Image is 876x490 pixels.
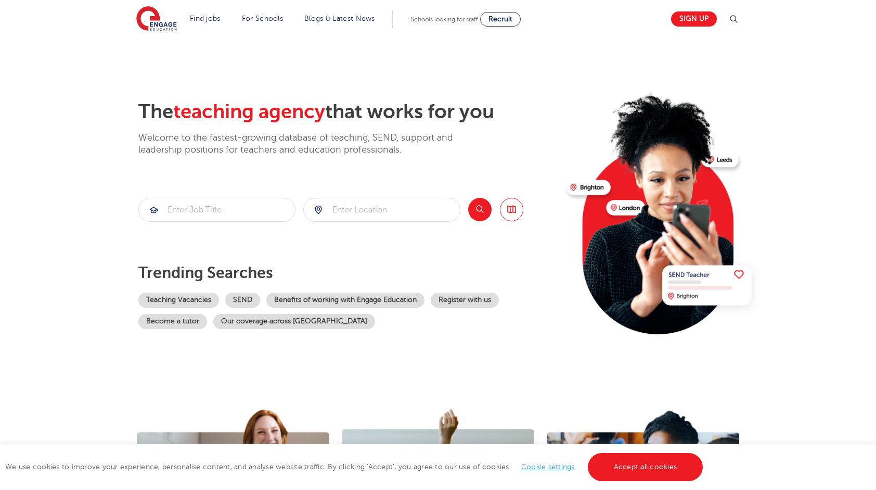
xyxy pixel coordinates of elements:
div: Submit [303,198,460,222]
input: Submit [139,198,295,221]
p: Welcome to the fastest-growing database of teaching, SEND, support and leadership positions for t... [138,132,482,156]
a: Register with us [431,293,499,308]
a: Become a tutor [138,314,207,329]
a: Our coverage across [GEOGRAPHIC_DATA] [213,314,375,329]
a: Find jobs [190,15,221,22]
button: Search [468,198,492,221]
a: SEND [225,293,260,308]
a: Blogs & Latest News [304,15,375,22]
a: Sign up [671,11,717,27]
p: Trending searches [138,263,558,282]
h2: The that works for you [138,100,558,124]
a: Recruit [480,12,521,27]
div: Submit [138,198,295,222]
a: Accept all cookies [588,453,703,481]
span: teaching agency [173,100,325,123]
a: Teaching Vacancies [138,293,219,308]
span: Recruit [488,15,512,23]
span: We use cookies to improve your experience, personalise content, and analyse website traffic. By c... [5,463,705,471]
span: Schools looking for staff [411,16,478,23]
a: For Schools [242,15,283,22]
input: Submit [304,198,460,221]
img: Engage Education [136,6,177,32]
a: Cookie settings [521,463,575,471]
a: Benefits of working with Engage Education [266,293,424,308]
